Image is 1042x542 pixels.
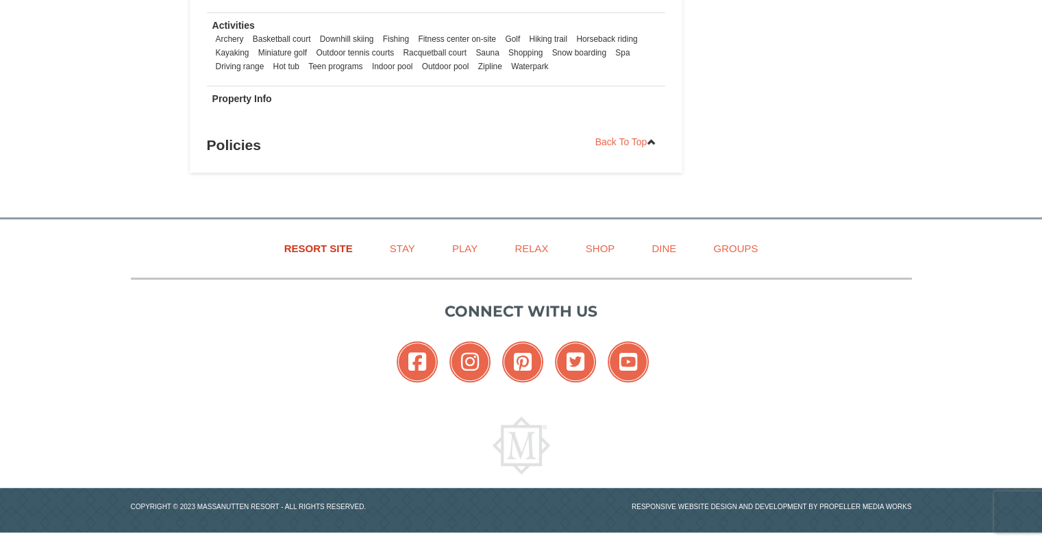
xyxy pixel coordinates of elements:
a: Stay [373,233,432,264]
li: Kayaking [212,46,253,60]
p: Connect with us [131,300,912,323]
li: Racquetball court [399,46,470,60]
a: Play [435,233,495,264]
li: Outdoor pool [419,60,473,73]
li: Downhill skiing [317,32,377,46]
a: Shop [569,233,632,264]
li: Horseback riding [573,32,641,46]
li: Fishing [380,32,412,46]
li: Zipline [475,60,506,73]
a: Back To Top [586,132,666,152]
li: Waterpark [508,60,551,73]
li: Teen programs [305,60,366,73]
li: Archery [212,32,247,46]
li: Golf [501,32,523,46]
li: Miniature golf [255,46,310,60]
li: Hot tub [270,60,303,73]
li: Fitness center on-site [414,32,499,46]
p: Copyright © 2023 Massanutten Resort - All Rights Reserved. [121,502,521,512]
a: Responsive website design and development by Propeller Media Works [632,503,912,510]
a: Resort Site [267,233,370,264]
li: Indoor pool [369,60,417,73]
a: Dine [634,233,693,264]
li: Basketball court [249,32,314,46]
h3: Policies [207,132,666,159]
li: Driving range [212,60,268,73]
li: Spa [612,46,633,60]
li: Hiking trail [525,32,571,46]
strong: Property Info [212,93,272,104]
a: Relax [497,233,565,264]
li: Sauna [472,46,502,60]
img: Massanutten Resort Logo [493,417,550,474]
li: Outdoor tennis courts [312,46,397,60]
li: Shopping [505,46,546,60]
a: Groups [696,233,775,264]
li: Snow boarding [549,46,610,60]
strong: Activities [212,20,255,31]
